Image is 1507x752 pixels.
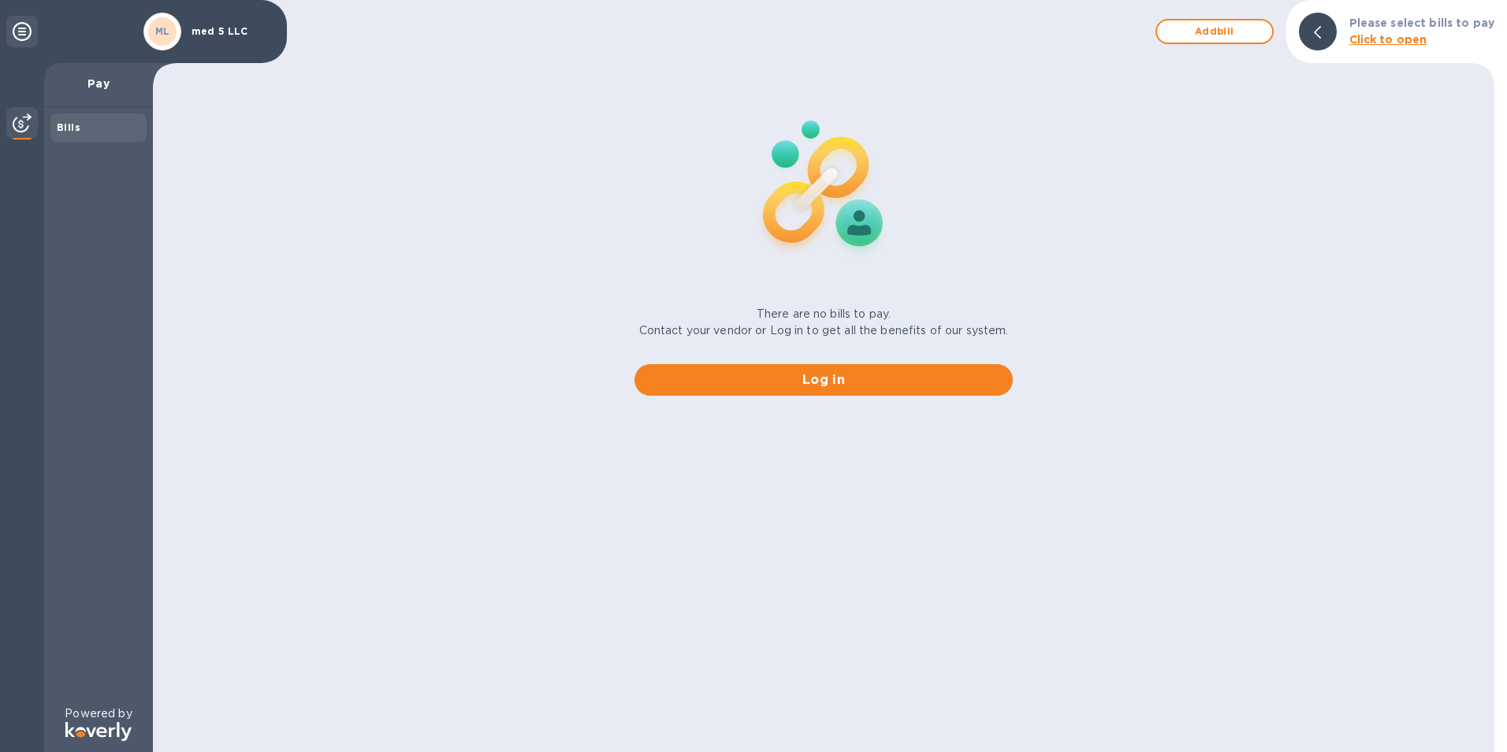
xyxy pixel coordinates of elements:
[65,705,132,722] p: Powered by
[1349,33,1427,46] b: Click to open
[155,25,170,37] b: ML
[639,306,1009,339] p: There are no bills to pay. Contact your vendor or Log in to get all the benefits of our system.
[647,370,1000,389] span: Log in
[1349,17,1494,29] b: Please select bills to pay
[1170,22,1260,41] span: Add bill
[57,121,80,133] b: Bills
[57,76,140,91] p: Pay
[1155,19,1274,44] button: Addbill
[65,722,132,741] img: Logo
[634,364,1013,396] button: Log in
[192,26,270,37] p: med 5 LLC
